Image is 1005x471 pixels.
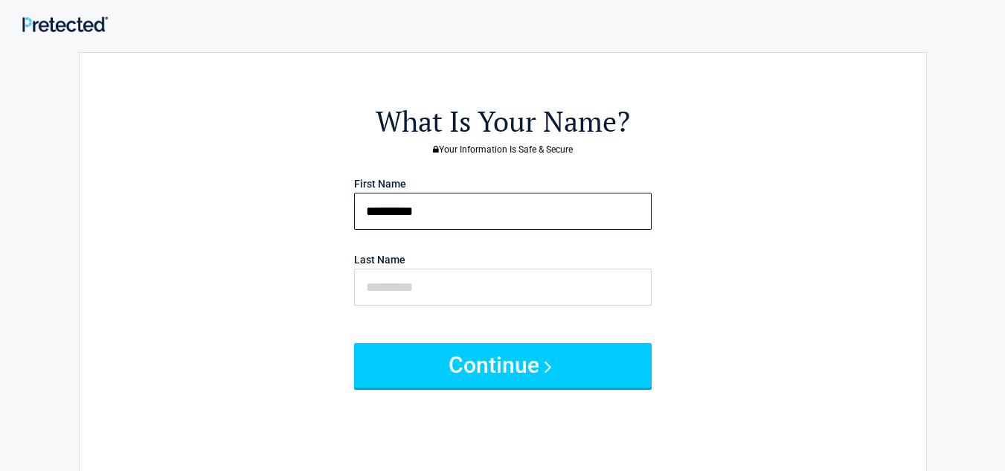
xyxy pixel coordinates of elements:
label: First Name [354,179,406,189]
h2: What Is Your Name? [161,103,844,141]
h3: Your Information Is Safe & Secure [161,145,844,154]
label: Last Name [354,254,405,265]
img: Main Logo [22,16,108,32]
button: Continue [354,343,652,388]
